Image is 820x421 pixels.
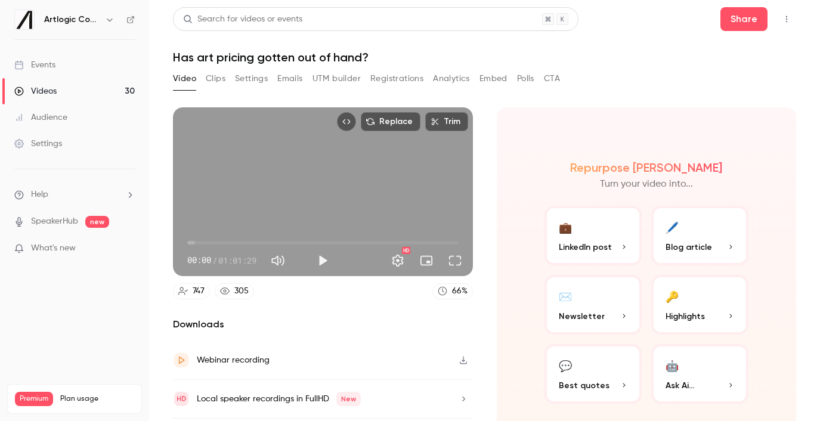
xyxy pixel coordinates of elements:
div: 747 [193,285,205,298]
span: Premium [15,392,53,406]
li: help-dropdown-opener [14,188,135,201]
button: Trim [425,112,468,131]
button: 🔑Highlights [651,275,748,335]
p: Turn your video into... [600,177,693,191]
button: Full screen [443,249,467,273]
a: SpeakerHub [31,215,78,228]
div: 💬 [559,356,572,374]
span: 01:01:29 [218,254,256,267]
button: 🖊️Blog article [651,206,748,265]
div: 🤖 [666,356,679,374]
div: 🖊️ [666,218,679,236]
div: Search for videos or events [183,13,302,26]
button: UTM builder [312,69,361,88]
div: Settings [14,138,62,150]
div: Audience [14,112,67,123]
div: Local speaker recordings in FullHD [197,392,361,406]
span: / [212,254,217,267]
span: 00:00 [187,254,211,267]
button: Settings [386,249,410,273]
span: Ask Ai... [666,379,694,392]
button: 🤖Ask Ai... [651,344,748,404]
span: Best quotes [559,379,609,392]
button: Top Bar Actions [777,10,796,29]
div: 🔑 [666,287,679,305]
div: HD [402,247,410,254]
button: Registrations [370,69,423,88]
button: Turn on miniplayer [414,249,438,273]
div: ✉️ [559,287,572,305]
button: Share [720,7,768,31]
div: 00:00 [187,254,256,267]
button: Settings [235,69,268,88]
button: Analytics [433,69,470,88]
div: 305 [234,285,249,298]
button: Clips [206,69,225,88]
span: LinkedIn post [559,241,612,253]
img: Artlogic Connect 2025 [15,10,34,29]
span: Blog article [666,241,712,253]
span: Newsletter [559,310,605,323]
button: Emails [277,69,302,88]
h6: Artlogic Connect 2025 [44,14,100,26]
button: Polls [517,69,534,88]
button: Mute [266,249,290,273]
div: Videos [14,85,57,97]
h2: Downloads [173,317,473,332]
button: Embed video [337,112,356,131]
h2: Repurpose [PERSON_NAME] [570,160,722,175]
div: Webinar recording [197,353,270,367]
button: Embed [479,69,508,88]
div: 💼 [559,218,572,236]
button: CTA [544,69,560,88]
iframe: Noticeable Trigger [120,243,135,254]
div: Events [14,59,55,71]
button: Replace [361,112,420,131]
button: ✉️Newsletter [544,275,642,335]
span: What's new [31,242,76,255]
span: new [85,216,109,228]
button: Play [311,249,335,273]
span: Help [31,188,48,201]
span: New [336,392,361,406]
span: Plan usage [60,394,134,404]
a: 747 [173,283,210,299]
a: 66% [432,283,473,299]
button: Video [173,69,196,88]
div: 66 % [452,285,468,298]
button: 💼LinkedIn post [544,206,642,265]
a: 305 [215,283,254,299]
h1: Has art pricing gotten out of hand? [173,50,796,64]
span: Highlights [666,310,705,323]
button: 💬Best quotes [544,344,642,404]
